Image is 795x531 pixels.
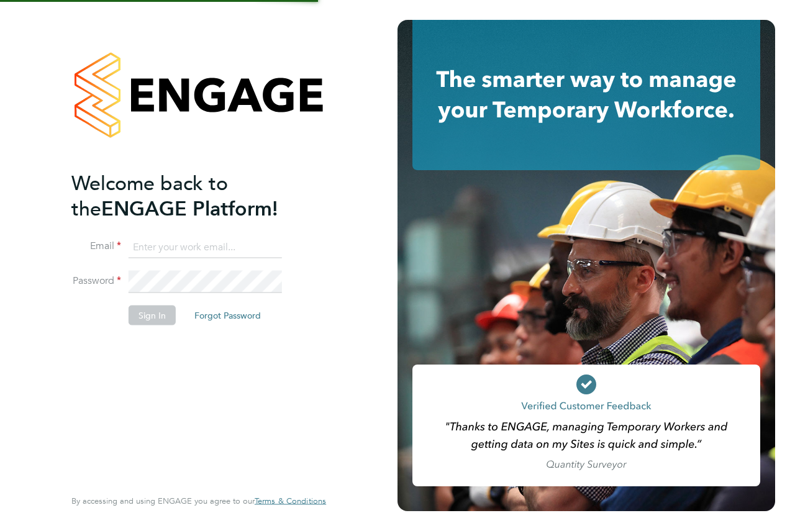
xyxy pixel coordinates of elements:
span: By accessing and using ENGAGE you agree to our [71,496,326,506]
input: Enter your work email... [129,236,282,258]
label: Password [71,275,121,288]
button: Sign In [129,306,176,325]
label: Email [71,240,121,253]
span: Welcome back to the [71,171,228,220]
h2: ENGAGE Platform! [71,170,314,221]
button: Forgot Password [184,306,271,325]
a: Terms & Conditions [255,496,326,506]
